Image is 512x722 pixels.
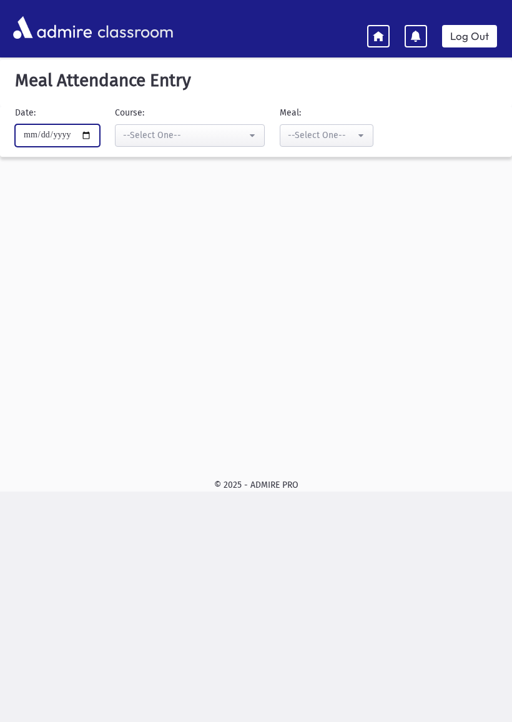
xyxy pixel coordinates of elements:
[95,11,174,44] span: classroom
[10,478,502,492] div: © 2025 - ADMIRE PRO
[442,25,497,47] a: Log Out
[115,106,144,119] label: Course:
[115,124,265,147] button: --Select One--
[123,129,247,142] div: --Select One--
[288,129,355,142] div: --Select One--
[10,13,95,42] img: AdmirePro
[280,124,373,147] button: --Select One--
[15,106,36,119] label: Date:
[280,106,301,119] label: Meal:
[10,70,502,91] h5: Meal Attendance Entry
